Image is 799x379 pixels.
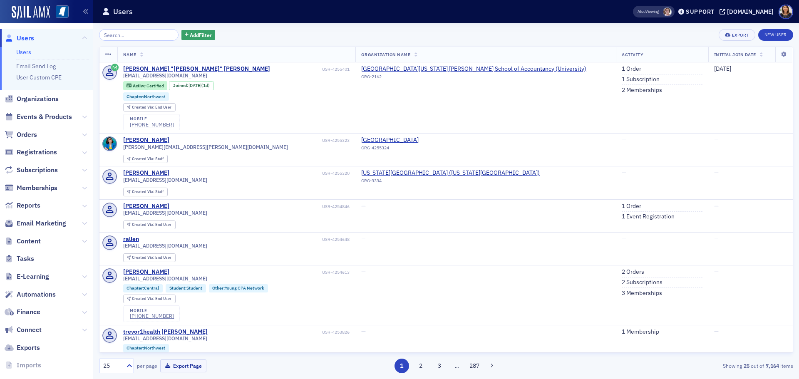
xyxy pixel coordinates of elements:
[714,328,719,335] span: —
[622,290,662,297] a: 3 Memberships
[361,235,366,243] span: —
[123,188,168,196] div: Created Via: Staff
[714,235,719,243] span: —
[361,136,437,144] span: West Valley College
[169,285,202,291] a: Student:Student
[742,362,751,369] strong: 25
[123,169,169,177] a: [PERSON_NAME]
[146,83,164,89] span: Certified
[130,313,174,319] a: [PHONE_NUMBER]
[5,219,66,228] a: Email Marketing
[189,82,201,88] span: [DATE]
[17,361,41,370] span: Imports
[361,145,437,154] div: ORG-4255324
[169,285,186,291] span: Student :
[123,136,169,144] a: [PERSON_NAME]
[123,65,270,73] div: [PERSON_NAME] "[PERSON_NAME]" [PERSON_NAME]
[5,290,56,299] a: Automations
[622,76,660,83] a: 1 Subscription
[622,169,626,176] span: —
[638,9,659,15] span: Viewing
[5,112,72,121] a: Events & Products
[361,74,586,82] div: ORG-2162
[123,92,169,101] div: Chapter:
[361,52,410,57] span: Organization Name
[663,7,672,16] span: Lydia Carlisle
[132,190,164,194] div: Staff
[123,177,207,183] span: [EMAIL_ADDRESS][DOMAIN_NAME]
[17,201,40,210] span: Reports
[123,81,168,90] div: Active: Active: Certified
[137,362,157,369] label: per page
[17,166,58,175] span: Subscriptions
[127,94,144,99] span: Chapter :
[123,268,169,276] a: [PERSON_NAME]
[209,329,350,335] div: USR-4253826
[622,213,675,220] a: 1 Event Registration
[361,136,437,144] a: [GEOGRAPHIC_DATA]
[727,8,774,15] div: [DOMAIN_NAME]
[123,243,207,249] span: [EMAIL_ADDRESS][DOMAIN_NAME]
[123,144,288,150] span: [PERSON_NAME][EMAIL_ADDRESS][PERSON_NAME][DOMAIN_NAME]
[16,62,56,70] a: Email Send Log
[123,220,176,229] div: Created Via: End User
[714,268,719,275] span: —
[395,359,409,373] button: 1
[622,136,626,144] span: —
[16,74,62,81] a: User Custom CPE
[123,253,176,262] div: Created Via: End User
[123,335,207,342] span: [EMAIL_ADDRESS][DOMAIN_NAME]
[17,183,57,193] span: Memberships
[130,308,174,313] div: mobile
[361,65,586,73] span: University of Mississippi Patterson School of Accountancy (University)
[17,325,42,334] span: Connect
[123,210,207,216] span: [EMAIL_ADDRESS][DOMAIN_NAME]
[123,284,163,292] div: Chapter:
[123,72,207,79] span: [EMAIL_ADDRESS][DOMAIN_NAME]
[99,29,179,41] input: Search…
[212,285,264,291] a: Other:Young CPA Network
[181,30,216,40] button: AddFilter
[123,203,169,210] a: [PERSON_NAME]
[123,275,207,282] span: [EMAIL_ADDRESS][DOMAIN_NAME]
[622,52,643,57] span: Activity
[123,52,136,57] span: Name
[361,202,366,210] span: —
[132,189,155,194] span: Created Via :
[130,116,174,121] div: mobile
[361,65,586,73] a: [GEOGRAPHIC_DATA][US_STATE] [PERSON_NAME] School of Accountancy (University)
[271,67,350,72] div: USR-4255401
[361,178,540,186] div: ORG-3334
[361,169,540,177] a: [US_STATE][GEOGRAPHIC_DATA] ([US_STATE][GEOGRAPHIC_DATA])
[17,148,57,157] span: Registrations
[714,136,719,144] span: —
[130,121,174,128] a: [PHONE_NUMBER]
[432,359,447,373] button: 3
[171,270,350,275] div: USR-4254613
[132,296,155,301] span: Created Via :
[714,169,719,176] span: —
[714,65,731,72] span: [DATE]
[361,169,540,177] span: Mississippi State University (Mississippi State)
[127,285,159,291] a: Chapter:Central
[467,359,482,373] button: 287
[720,9,777,15] button: [DOMAIN_NAME]
[171,204,350,209] div: USR-4254846
[127,83,164,88] a: Active Certified
[361,268,366,275] span: —
[132,223,171,227] div: End User
[5,166,58,175] a: Subscriptions
[133,83,146,89] span: Active
[132,104,155,110] span: Created Via :
[719,29,755,41] button: Export
[451,362,463,369] span: …
[140,237,350,242] div: USR-4254648
[622,87,662,94] a: 2 Memberships
[209,284,268,292] div: Other:
[127,285,144,291] span: Chapter :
